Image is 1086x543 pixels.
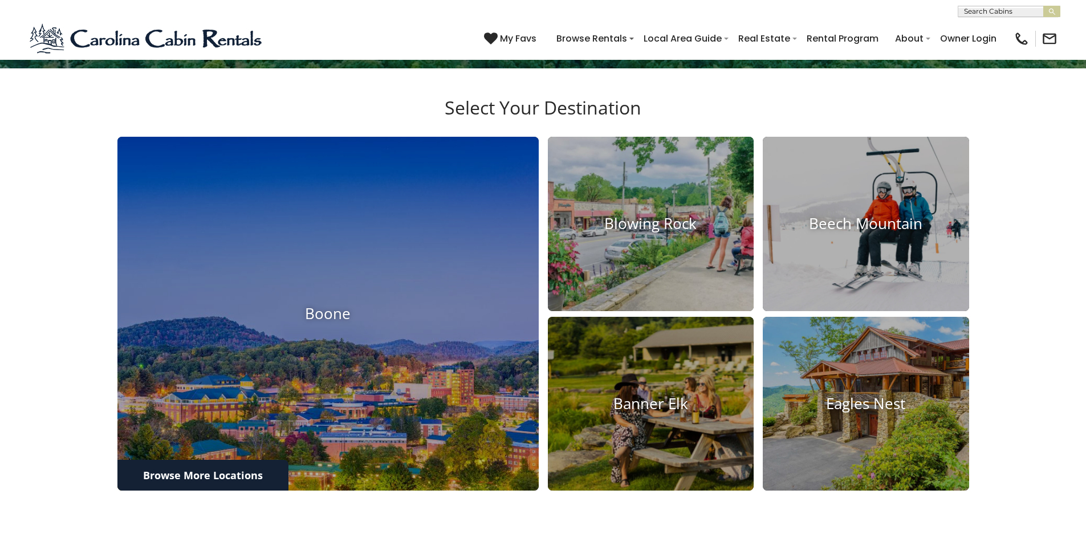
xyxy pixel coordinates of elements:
h4: Eagles Nest [763,395,969,413]
a: Browse Rentals [551,28,633,48]
a: Boone [117,137,539,491]
a: Blowing Rock [548,137,754,311]
a: Browse More Locations [117,460,288,491]
a: Real Estate [733,28,796,48]
span: My Favs [500,31,536,46]
img: mail-regular-black.png [1042,31,1057,47]
a: Beech Mountain [763,137,969,311]
h4: Boone [117,305,539,322]
h4: Beech Mountain [763,215,969,232]
h4: Blowing Rock [548,215,754,232]
a: Eagles Nest [763,317,969,491]
a: Banner Elk [548,317,754,491]
img: phone-regular-black.png [1014,31,1030,47]
a: My Favs [484,31,539,46]
a: Owner Login [934,28,1002,48]
h3: Select Your Destination [116,97,971,137]
a: Rental Program [801,28,884,48]
a: Local Area Guide [638,28,727,48]
h4: Banner Elk [548,395,754,413]
a: About [889,28,929,48]
img: Blue-2.png [29,22,265,56]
